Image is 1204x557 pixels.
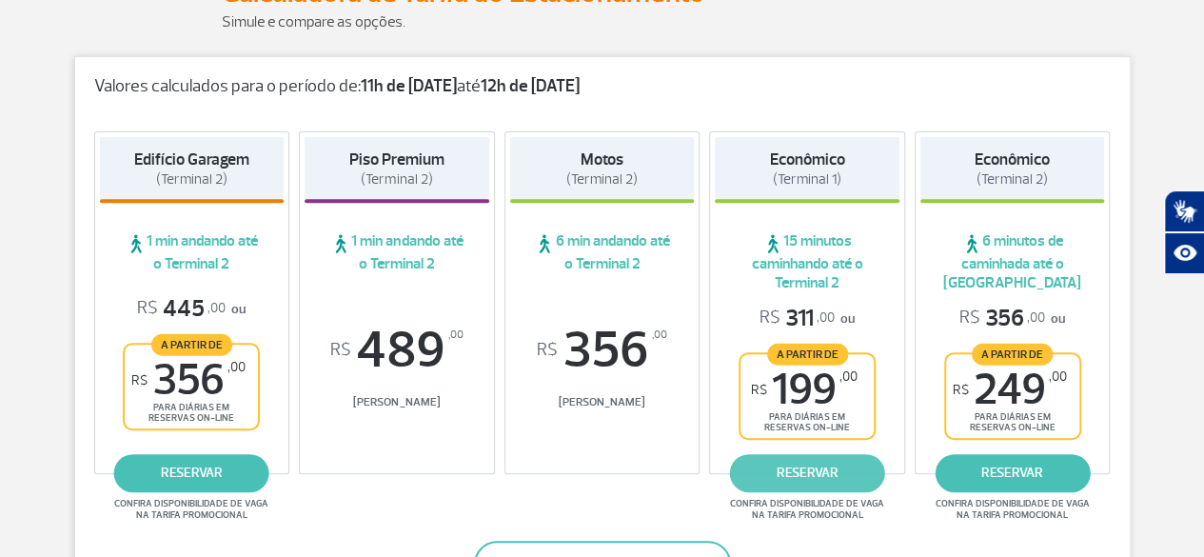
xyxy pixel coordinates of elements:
[715,231,899,292] span: 15 minutos caminhando até o Terminal 2
[839,368,858,385] sup: ,00
[305,325,489,376] span: 489
[134,149,249,169] strong: Edifício Garagem
[537,340,558,361] sup: R$
[953,368,1067,411] span: 249
[481,75,580,97] strong: 12h de [DATE]
[222,10,983,33] p: Simule e compare as opções.
[727,498,887,521] span: Confira disponibilidade de vaga na tarifa promocional
[1164,232,1204,274] button: Abrir recursos assistivos.
[227,359,246,375] sup: ,00
[751,368,858,411] span: 199
[730,454,885,492] a: reservar
[566,170,638,189] span: (Terminal 2)
[100,231,285,273] span: 1 min andando até o Terminal 2
[652,325,667,346] sup: ,00
[1049,368,1067,385] sup: ,00
[137,294,226,324] span: 445
[448,325,464,346] sup: ,00
[959,304,1045,333] span: 356
[114,454,269,492] a: reservar
[510,325,695,376] span: 356
[131,372,148,388] sup: R$
[111,498,271,521] span: Confira disponibilidade de vaga na tarifa promocional
[972,343,1053,365] span: A partir de
[137,294,246,324] p: ou
[141,402,242,424] span: para diárias em reservas on-line
[760,304,835,333] span: 311
[935,454,1090,492] a: reservar
[953,382,969,398] sup: R$
[751,382,767,398] sup: R$
[349,149,444,169] strong: Piso Premium
[962,411,1063,433] span: para diárias em reservas on-line
[581,149,623,169] strong: Motos
[151,333,232,355] span: A partir de
[760,304,855,333] p: ou
[933,498,1093,521] span: Confira disponibilidade de vaga na tarifa promocional
[361,75,457,97] strong: 11h de [DATE]
[510,395,695,409] span: [PERSON_NAME]
[975,149,1050,169] strong: Econômico
[773,170,841,189] span: (Terminal 1)
[330,340,351,361] sup: R$
[156,170,227,189] span: (Terminal 2)
[1164,190,1204,232] button: Abrir tradutor de língua de sinais.
[767,343,848,365] span: A partir de
[510,231,695,273] span: 6 min andando até o Terminal 2
[920,231,1105,292] span: 6 minutos de caminhada até o [GEOGRAPHIC_DATA]
[1164,190,1204,274] div: Plugin de acessibilidade da Hand Talk.
[94,76,1111,97] p: Valores calculados para o período de: até
[131,359,246,402] span: 356
[770,149,845,169] strong: Econômico
[757,411,858,433] span: para diárias em reservas on-line
[959,304,1065,333] p: ou
[977,170,1048,189] span: (Terminal 2)
[361,170,432,189] span: (Terminal 2)
[305,395,489,409] span: [PERSON_NAME]
[305,231,489,273] span: 1 min andando até o Terminal 2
